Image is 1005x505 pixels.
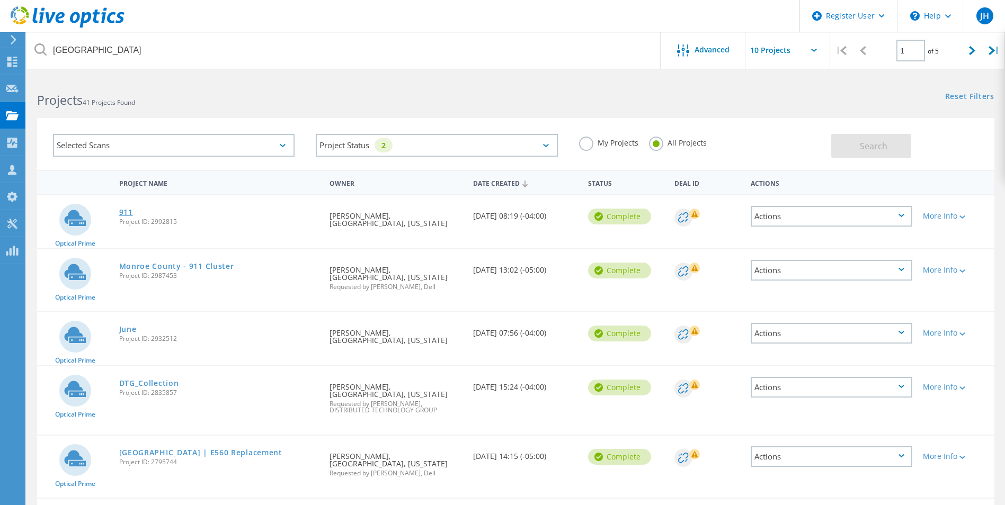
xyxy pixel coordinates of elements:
[119,336,319,342] span: Project ID: 2932512
[324,173,468,192] div: Owner
[37,92,83,109] b: Projects
[55,411,95,418] span: Optical Prime
[119,273,319,279] span: Project ID: 2987453
[119,326,137,333] a: June
[923,453,989,460] div: More Info
[468,195,583,230] div: [DATE] 08:19 (-04:00)
[928,47,939,56] span: of 5
[324,436,468,487] div: [PERSON_NAME], [GEOGRAPHIC_DATA], [US_STATE]
[751,206,912,227] div: Actions
[588,449,651,465] div: Complete
[330,401,463,413] span: Requested by [PERSON_NAME], DISTRIBUTED TECHNOLOGY GROUP
[669,173,746,192] div: Deal Id
[830,32,852,69] div: |
[468,249,583,284] div: [DATE] 13:02 (-05:00)
[114,173,325,192] div: Project Name
[375,138,393,152] div: 2
[579,137,638,147] label: My Projects
[324,312,468,355] div: [PERSON_NAME], [GEOGRAPHIC_DATA], [US_STATE]
[583,173,669,192] div: Status
[55,481,95,487] span: Optical Prime
[588,326,651,341] div: Complete
[316,134,557,157] div: Project Status
[324,249,468,301] div: [PERSON_NAME], [GEOGRAPHIC_DATA], [US_STATE]
[55,240,95,247] span: Optical Prime
[751,446,912,467] div: Actions
[55,294,95,301] span: Optical Prime
[330,470,463,476] span: Requested by [PERSON_NAME], Dell
[324,195,468,238] div: [PERSON_NAME], [GEOGRAPHIC_DATA], [US_STATE]
[751,377,912,398] div: Actions
[119,219,319,225] span: Project ID: 2992815
[119,380,179,387] a: DTG_Collection
[53,134,295,157] div: Selected Scans
[324,366,468,424] div: [PERSON_NAME], [GEOGRAPHIC_DATA], [US_STATE]
[745,173,918,192] div: Actions
[83,98,135,107] span: 41 Projects Found
[468,312,583,347] div: [DATE] 07:56 (-04:00)
[119,390,319,396] span: Project ID: 2835857
[55,357,95,364] span: Optical Prime
[119,449,282,456] a: [GEOGRAPHIC_DATA] | E560 Replacement
[923,266,989,274] div: More Info
[923,329,989,337] div: More Info
[945,93,994,102] a: Reset Filters
[11,22,124,30] a: Live Optics Dashboard
[119,459,319,465] span: Project ID: 2795744
[468,173,583,193] div: Date Created
[751,323,912,344] div: Actions
[751,260,912,281] div: Actions
[588,263,651,278] div: Complete
[923,212,989,220] div: More Info
[910,11,920,21] svg: \n
[649,137,707,147] label: All Projects
[119,263,234,270] a: Monroe County - 911 Cluster
[119,209,133,216] a: 911
[26,32,661,69] input: Search projects by name, owner, ID, company, etc
[923,383,989,391] div: More Info
[588,380,651,395] div: Complete
[468,436,583,471] div: [DATE] 14:15 (-05:00)
[695,46,730,53] span: Advanced
[860,140,887,152] span: Search
[468,366,583,401] div: [DATE] 15:24 (-04:00)
[980,12,989,20] span: JH
[330,284,463,290] span: Requested by [PERSON_NAME], Dell
[588,209,651,224] div: Complete
[983,32,1005,69] div: |
[831,134,911,158] button: Search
